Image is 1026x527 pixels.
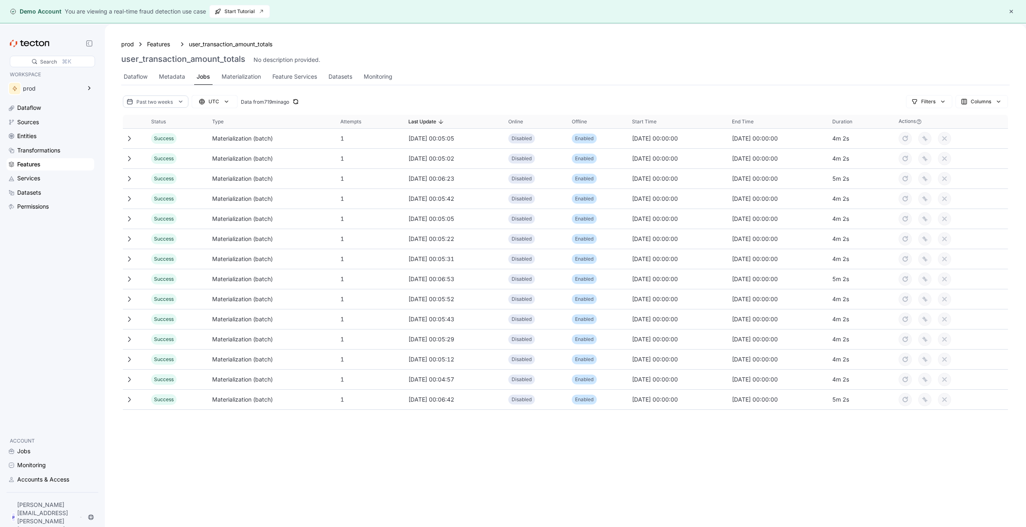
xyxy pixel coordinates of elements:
p: Disabled [512,195,532,203]
span: Duration [832,118,852,125]
button: overwrite [918,333,931,346]
a: Start Tutorial [209,5,270,18]
div: Past two weeks [136,98,175,106]
div: 4m 2s [829,351,895,368]
div: Metadata [159,72,185,81]
div: [DATE] 00:00:00 [729,150,829,167]
span: Actions [899,118,922,125]
div: [DATE] 00:00:00 [729,231,829,247]
div: [DATE] 00:00:00 [729,170,829,187]
p: Disabled [512,315,532,323]
div: 4m 2s [829,371,895,388]
div: 5m 2s [829,170,895,187]
button: retry [899,232,912,245]
p: Enabled [575,375,593,384]
button: Duration [829,115,895,128]
span: Start Time [632,118,657,125]
button: retry [899,373,912,386]
button: overwrite [918,293,931,306]
p: Disabled [512,235,532,243]
div: [DATE] 00:00:00 [629,191,729,207]
div: P [11,512,16,522]
div: [DATE] 00:00:00 [629,291,729,307]
button: overwrite [918,252,931,266]
a: Features [7,158,94,170]
button: retry [899,252,912,266]
button: cancel [938,333,951,346]
div: [DATE] 00:05:12 [405,351,505,368]
div: [DATE] 00:05:42 [405,191,505,207]
a: Dataflow [7,102,94,114]
div: [DATE] 00:00:00 [729,191,829,207]
div: [DATE] 00:06:23 [405,170,505,187]
p: Disabled [512,255,532,263]
div: 1 [337,170,405,187]
div: Search [40,58,57,66]
button: cancel [938,293,951,306]
p: Disabled [512,375,532,384]
span: Success [154,336,174,342]
div: Filters [921,98,935,106]
div: user_transaction_amount_totals [189,40,272,49]
div: [DATE] 00:05:02 [405,150,505,167]
div: Materialization (batch) [209,130,337,147]
button: cancel [938,132,951,145]
div: 1 [337,191,405,207]
div: [DATE] 00:00:00 [729,291,829,307]
div: [DATE] 00:00:00 [729,211,829,227]
div: Search⌘K [10,56,95,67]
p: Enabled [575,275,593,283]
button: overwrite [918,373,931,386]
div: 4m 2s [829,291,895,307]
button: overwrite [918,393,931,406]
svg: Info [916,118,922,125]
button: Start Time [629,115,729,128]
button: cancel [938,273,951,286]
p: ACCOUNT [10,437,91,445]
div: Datasets [17,188,41,197]
button: overwrite [918,152,931,165]
div: 1 [337,251,405,267]
div: [DATE] 00:00:00 [629,231,729,247]
p: Enabled [575,315,593,323]
div: 4m 2s [829,231,895,247]
div: [DATE] 00:05:43 [405,311,505,327]
div: Materialization (batch) [209,251,337,267]
a: Services [7,172,94,184]
div: [DATE] 00:00:00 [629,271,729,287]
p: Disabled [512,295,532,303]
div: Materialization (batch) [209,351,337,368]
span: Success [154,256,174,262]
div: [DATE] 00:00:00 [629,150,729,167]
div: 4m 2s [829,251,895,267]
a: Jobs [7,445,94,457]
button: cancel [938,212,951,225]
p: Enabled [575,215,593,223]
span: Status [151,118,166,125]
p: Enabled [575,355,593,363]
p: Enabled [575,295,593,303]
span: End Time [732,118,754,125]
p: Disabled [512,395,532,404]
button: Columns [956,95,1008,108]
div: [DATE] 00:06:42 [405,391,505,408]
div: Materialization (batch) [209,271,337,287]
button: cancel [938,152,951,165]
span: Success [154,396,174,402]
div: [DATE] 00:00:00 [629,331,729,348]
button: overwrite [918,353,931,366]
div: [DATE] 00:05:52 [405,291,505,307]
div: 4m 2s [829,211,895,227]
div: prod [121,40,134,49]
div: 5m 2s [829,391,895,408]
button: Last Update [405,115,505,128]
span: Last Update [408,118,436,125]
button: overwrite [918,273,931,286]
span: Success [154,216,174,222]
div: [DATE] 00:00:00 [629,311,729,327]
div: Services [17,174,40,183]
div: 4m 2s [829,311,895,327]
button: retry [899,293,912,306]
div: [DATE] 00:06:53 [405,271,505,287]
a: Datasets [7,186,94,199]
